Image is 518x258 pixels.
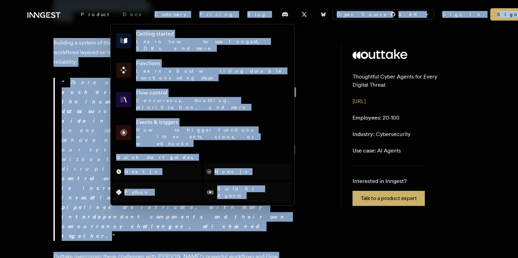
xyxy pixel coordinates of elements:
[353,114,399,122] p: 20-100
[62,79,291,124] strong: so many limits to juggle in such a variety of places. We face them on the incoming side in terms ...
[203,163,292,180] a: Node.js
[113,154,292,161] h3: Quick start guides
[193,8,241,21] a: Pricing
[113,57,292,84] a: FunctionsLearn about writing durable functions using steps
[136,39,266,51] span: Learn how to use Inngest, SDKs, and more
[136,59,289,67] h4: Functions
[74,8,116,21] div: Product
[113,115,292,150] a: Events & triggersHow to trigger functions with events, crons, or webhooks
[136,127,255,146] span: How to trigger functions with events, crons, or webhooks
[136,118,289,126] h4: Events & triggers
[398,11,421,18] span: 4.8 K
[136,68,282,81] span: Learn about writing durable functions using steps
[113,182,201,202] a: Python
[113,27,292,54] a: Getting startedLearn how to use Inngest, SDKs, and more
[353,177,425,185] p: Interested in Inngest?
[203,182,292,202] a: Build AI Agents
[353,114,381,121] span: Employees:
[353,98,366,105] a: [URL]
[316,9,331,20] a: Bluesky
[241,8,273,21] a: Blog
[116,8,148,21] a: Docs
[353,49,407,59] img: Outtake's logo
[113,86,292,113] a: Flow controlConcurrency, throttling, prioritization, and more
[136,30,289,38] h4: Getting started
[353,147,401,155] p: AI Agents
[148,8,193,21] a: Customers
[353,191,425,206] a: Talk to a product expert
[113,163,201,180] a: Next.js
[442,11,482,18] a: Sign In
[353,73,454,89] p: Thoughtful Cyber Agents for Every Digital Threat
[53,38,293,67] p: Building a system of this complexity, with hundreds of data sources with autonomous AI-focused wo...
[62,78,293,241] p: There are . Further in any complex workflow, AI agents can behave unpredictably as we configure o...
[136,98,246,110] span: Concurrency, throttling, prioritization, and more
[353,147,376,154] span: Use case:
[353,130,410,138] p: Cybersecurity
[353,131,374,137] span: Industry:
[297,9,312,20] a: X
[136,89,289,97] h4: Flow control
[277,9,293,20] a: Discord
[337,11,387,18] span: Open Source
